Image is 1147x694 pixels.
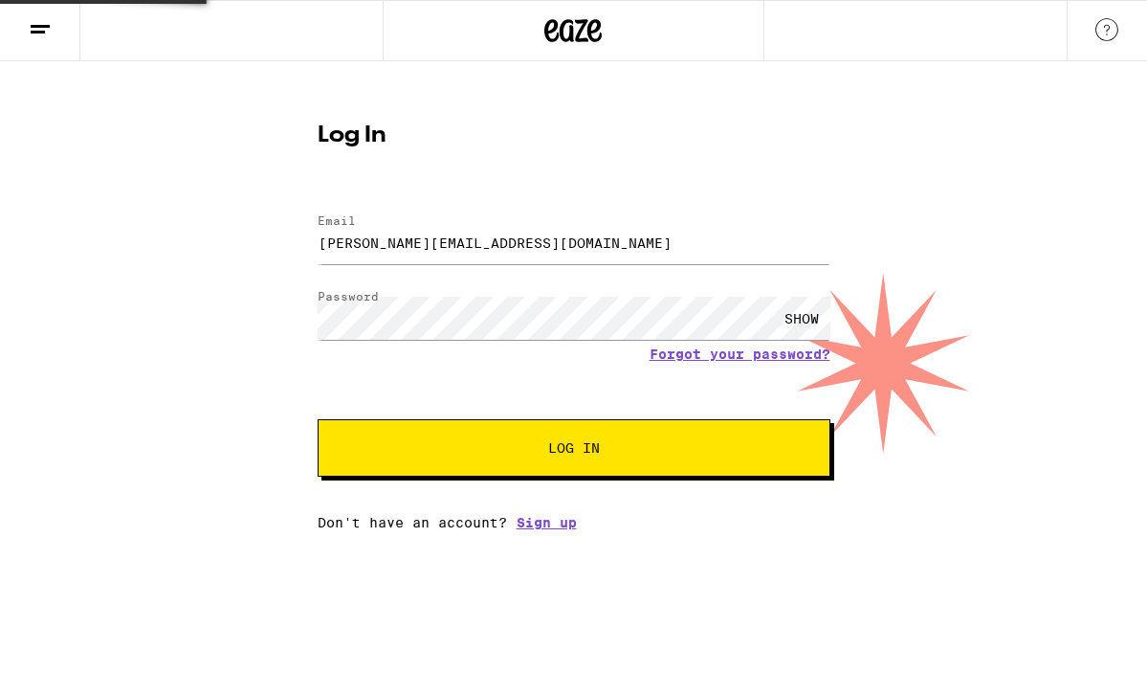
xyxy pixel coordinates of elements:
[650,347,830,362] a: Forgot your password?
[318,290,379,302] label: Password
[517,515,577,530] a: Sign up
[773,297,830,340] div: SHOW
[318,419,830,477] button: Log In
[318,221,830,264] input: Email
[318,124,830,147] h1: Log In
[318,515,830,530] div: Don't have an account?
[548,441,600,455] span: Log In
[318,214,356,227] label: Email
